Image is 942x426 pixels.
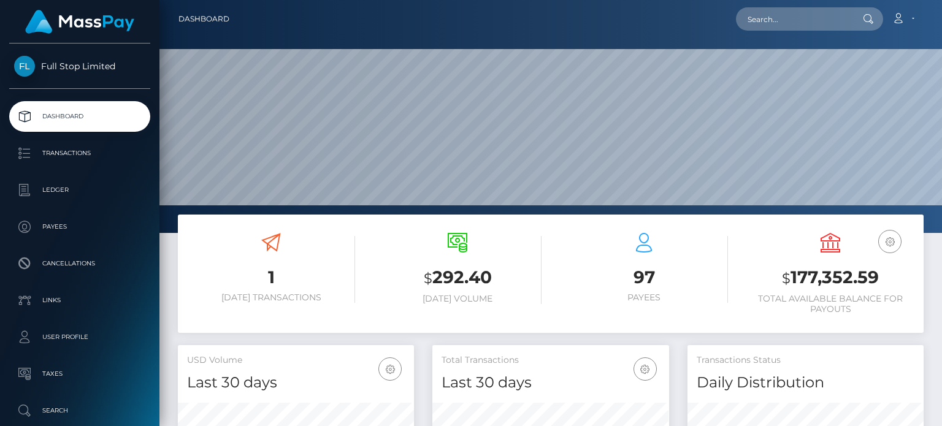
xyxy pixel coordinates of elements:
[14,181,145,199] p: Ledger
[442,354,659,367] h5: Total Transactions
[14,291,145,310] p: Links
[178,6,229,32] a: Dashboard
[14,328,145,346] p: User Profile
[373,265,542,291] h3: 292.40
[697,372,914,394] h4: Daily Distribution
[373,294,542,304] h6: [DATE] Volume
[9,101,150,132] a: Dashboard
[9,138,150,169] a: Transactions
[9,395,150,426] a: Search
[187,354,405,367] h5: USD Volume
[736,7,851,31] input: Search...
[9,285,150,316] a: Links
[14,365,145,383] p: Taxes
[187,372,405,394] h4: Last 30 days
[697,354,914,367] h5: Transactions Status
[9,322,150,352] a: User Profile
[560,265,728,289] h3: 97
[14,254,145,273] p: Cancellations
[9,175,150,205] a: Ledger
[14,401,145,420] p: Search
[14,218,145,236] p: Payees
[14,56,35,77] img: Full Stop Limited
[9,61,150,72] span: Full Stop Limited
[14,107,145,126] p: Dashboard
[9,248,150,279] a: Cancellations
[187,292,355,303] h6: [DATE] Transactions
[9,359,150,389] a: Taxes
[442,372,659,394] h4: Last 30 days
[9,211,150,242] a: Payees
[187,265,355,289] h3: 1
[560,292,728,303] h6: Payees
[782,270,791,287] small: $
[25,10,134,34] img: MassPay Logo
[746,294,914,314] h6: Total Available Balance for Payouts
[14,144,145,162] p: Transactions
[424,270,432,287] small: $
[746,265,914,291] h3: 177,352.59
